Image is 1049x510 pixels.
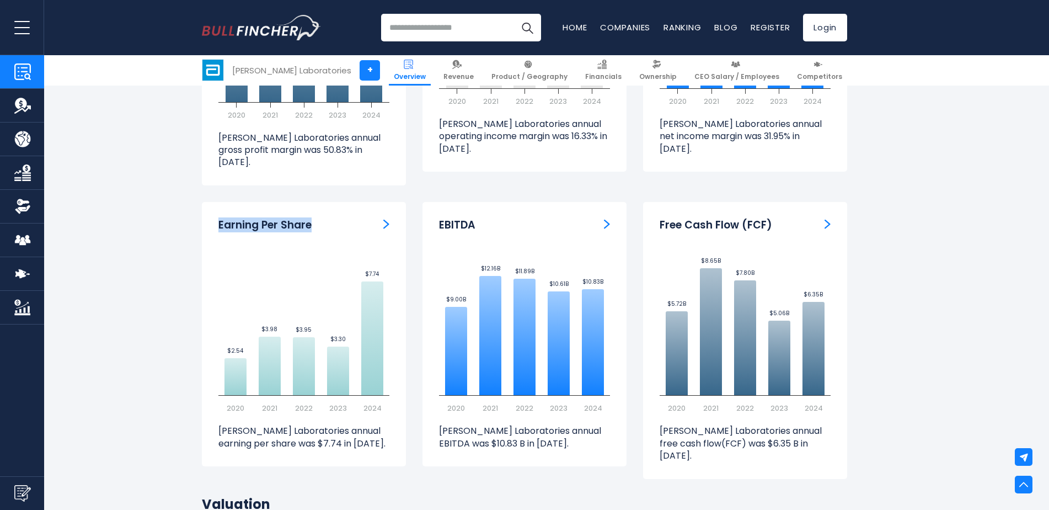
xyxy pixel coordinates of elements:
[513,14,541,41] button: Search
[714,22,737,33] a: Blog
[584,403,602,413] text: 2024
[394,72,426,81] span: Overview
[296,326,312,334] text: $3.95
[660,219,772,232] h3: Free Cash Flow (FCF)
[600,22,650,33] a: Companies
[736,403,754,413] text: 2022
[694,72,779,81] span: CEO Salary / Employees
[580,55,627,86] a: Financials
[797,72,842,81] span: Competitors
[689,55,784,86] a: CEO Salary / Employees
[365,270,379,278] text: $7.74
[228,110,245,120] text: 2020
[549,96,567,107] text: 2023
[604,219,610,230] a: EBITDA
[667,300,686,308] text: $5.72B
[515,267,534,275] text: $11.89B
[202,15,320,40] a: Go to homepage
[202,60,223,81] img: ABT logo
[438,55,479,86] a: Revenue
[549,280,569,288] text: $10.61B
[363,403,382,413] text: 2024
[329,110,346,120] text: 2023
[669,96,687,107] text: 2020
[330,335,346,343] text: $3.30
[582,278,603,286] text: $10.83B
[804,96,822,107] text: 2024
[516,403,533,413] text: 2022
[703,403,719,413] text: 2021
[483,96,499,107] text: 2021
[486,55,572,86] a: Product / Geography
[218,425,389,450] p: [PERSON_NAME] Laboratories annual earning per share was $7.74 in [DATE].
[736,96,754,107] text: 2022
[481,264,500,273] text: $12.16B
[483,403,498,413] text: 2021
[439,425,610,450] p: [PERSON_NAME] Laboratories annual EBITDA was $10.83 B in [DATE].
[736,269,754,277] text: $7.80B
[262,403,277,413] text: 2021
[704,96,719,107] text: 2021
[770,96,788,107] text: 2023
[805,403,823,413] text: 2024
[660,118,831,155] p: [PERSON_NAME] Laboratories annual net income margin was 31.95% in [DATE].
[751,22,790,33] a: Register
[803,14,847,41] a: Login
[825,219,831,230] a: Free Cash Flow
[14,198,31,215] img: Ownership
[516,96,533,107] text: 2022
[701,257,721,265] text: $8.65B
[362,110,381,120] text: 2024
[804,290,823,299] text: $6.35B
[295,403,313,413] text: 2022
[389,55,431,86] a: Overview
[218,219,312,232] h3: Earning Per Share
[295,110,313,120] text: 2022
[769,309,789,317] text: $5.06B
[491,72,568,81] span: Product / Geography
[263,110,278,120] text: 2021
[202,15,321,40] img: Bullfincher logo
[218,132,389,169] p: [PERSON_NAME] Laboratories annual gross profit margin was 50.83% in [DATE].
[447,403,465,413] text: 2020
[663,22,701,33] a: Ranking
[360,60,380,81] a: +
[668,403,686,413] text: 2020
[639,72,677,81] span: Ownership
[446,295,466,304] text: $9.00B
[563,22,587,33] a: Home
[439,118,610,155] p: [PERSON_NAME] Laboratories annual operating income margin was 16.33% in [DATE].
[439,219,475,232] h3: EBITDA
[232,64,351,77] div: [PERSON_NAME] Laboratories
[227,403,244,413] text: 2020
[550,403,568,413] text: 2023
[770,403,788,413] text: 2023
[585,72,622,81] span: Financials
[660,425,831,462] p: [PERSON_NAME] Laboratories annual free cash flow(FCF) was $6.35 B in [DATE].
[227,347,243,355] text: $2.54
[448,96,466,107] text: 2020
[792,55,847,86] a: Competitors
[261,325,277,333] text: $3.98
[634,55,682,86] a: Ownership
[583,96,601,107] text: 2024
[443,72,474,81] span: Revenue
[329,403,347,413] text: 2023
[383,219,389,230] a: Earning Per Share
